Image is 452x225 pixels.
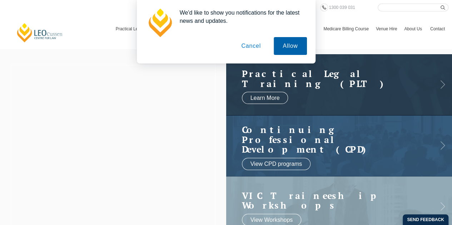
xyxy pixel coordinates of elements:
[274,37,307,55] button: Allow
[242,125,422,154] a: Continuing ProfessionalDevelopment (CPD)
[242,69,422,88] a: Practical LegalTraining (PLT)
[242,125,422,154] h2: Continuing Professional Development (CPD)
[242,190,422,210] a: VIC Traineeship Workshops
[145,9,174,37] img: notification icon
[242,69,422,88] h2: Practical Legal Training (PLT)
[242,92,288,104] a: Learn More
[232,37,270,55] button: Cancel
[174,9,307,25] div: We'd like to show you notifications for the latest news and updates.
[242,158,311,170] a: View CPD programs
